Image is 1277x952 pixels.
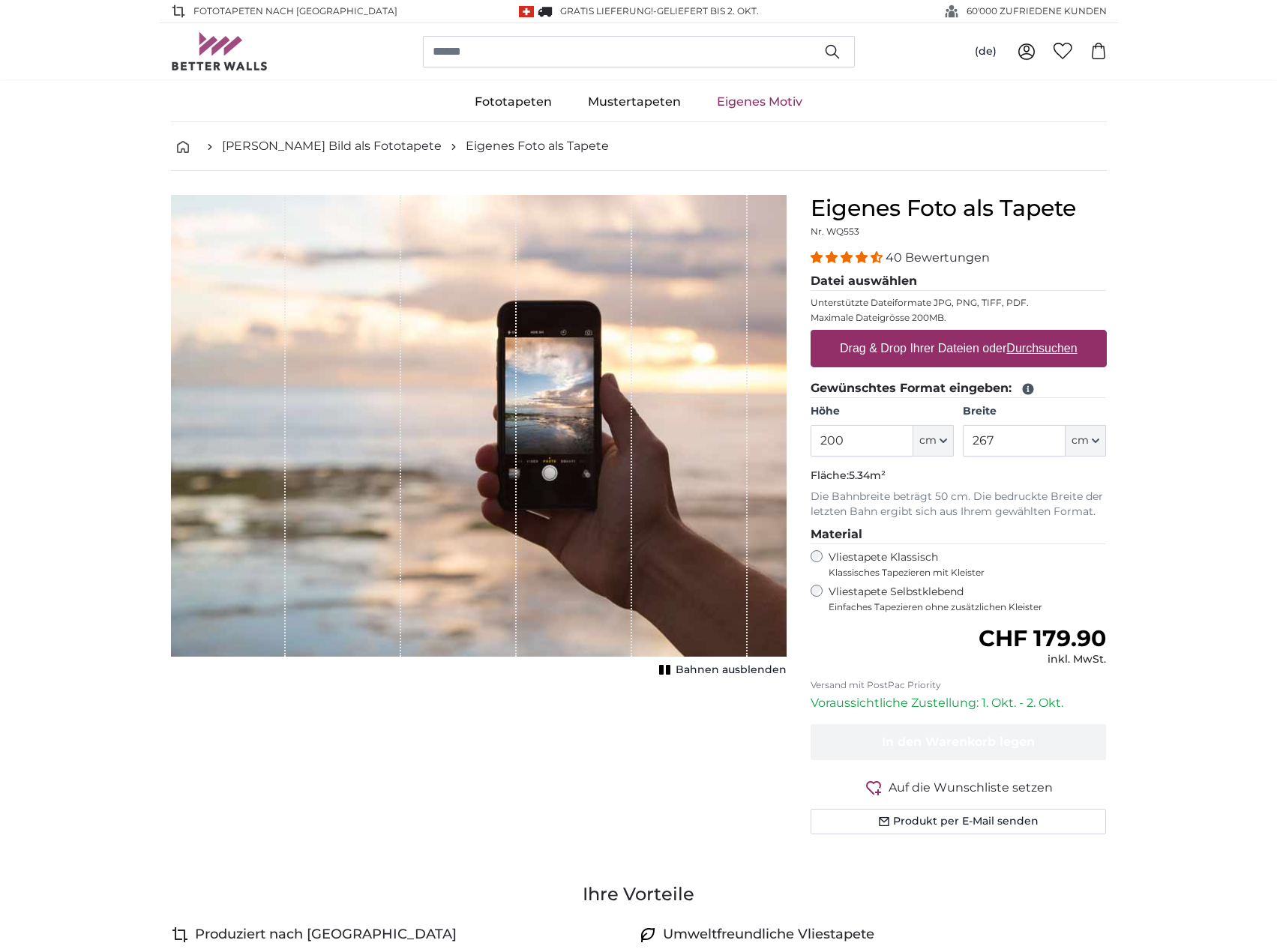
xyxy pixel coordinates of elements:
[570,82,699,121] a: Mustertapeten
[811,195,1107,222] h1: Eigenes Foto als Tapete
[829,601,1107,613] span: Einfaches Tapezieren ohne zusätzlichen Kleister
[195,924,457,945] h4: Produziert nach [GEOGRAPHIC_DATA]
[979,624,1106,652] span: CHF 179.90
[829,585,1107,613] label: Vliestapete Selbstklebend
[811,297,1107,309] p: Unterstützte Dateiformate JPG, PNG, TIFF, PDF.
[193,4,397,18] span: Fototapeten nach [GEOGRAPHIC_DATA]
[811,469,1107,483] p: Fläche:
[699,82,820,121] a: Eigenes Motiv
[466,137,609,155] a: Eigenes Foto als Tapete
[171,32,268,70] img: Betterwalls
[967,4,1107,18] span: 60'000 ZUFRIEDENE KUNDEN
[676,663,787,678] span: Bahnen ausblenden
[657,5,759,16] span: Geliefert bis 2. Okt.
[963,38,1009,65] button: (de)
[886,250,990,265] span: 40 Bewertungen
[811,226,859,237] span: Nr. WQ553
[171,195,787,681] div: 1 of 1
[913,425,954,457] button: cm
[963,404,1106,419] label: Breite
[457,82,570,121] a: Fototapeten
[222,137,442,155] a: [PERSON_NAME] Bild als Fototapete
[849,469,886,482] span: 5.34m²
[811,694,1107,712] p: Voraussichtliche Zustellung: 1. Okt. - 2. Okt.
[811,312,1107,324] p: Maximale Dateigrösse 200MB.
[834,334,1084,364] label: Drag & Drop Ihrer Dateien oder
[663,924,874,945] h4: Umweltfreundliche Vliestapete
[811,778,1107,797] button: Auf die Wunschliste setzen
[811,679,1107,691] p: Versand mit PostPac Priority
[1006,342,1077,355] u: Durchsuchen
[882,735,1035,749] span: In den Warenkorb legen
[811,404,954,419] label: Höhe
[653,5,759,16] span: -
[171,122,1107,171] nav: breadcrumbs
[811,250,886,265] span: 4.38 stars
[811,272,1107,291] legend: Datei auswählen
[829,567,1094,579] span: Klassisches Tapezieren mit Kleister
[1066,425,1106,457] button: cm
[811,525,1107,544] legend: Material
[1072,433,1089,448] span: cm
[519,6,534,17] img: Schweiz
[811,379,1107,398] legend: Gewünschtes Format eingeben:
[919,433,937,448] span: cm
[811,809,1107,834] button: Produkt per E-Mail senden
[979,652,1106,667] div: inkl. MwSt.
[560,5,653,16] span: GRATIS Lieferung!
[829,550,1094,579] label: Vliestapete Klassisch
[889,779,1053,797] span: Auf die Wunschliste setzen
[811,489,1107,519] p: Die Bahnbreite beträgt 50 cm. Die bedruckte Breite der letzten Bahn ergibt sich aus Ihrem gewählt...
[655,660,787,681] button: Bahnen ausblenden
[171,882,1107,906] h3: Ihre Vorteile
[811,724,1107,760] button: In den Warenkorb legen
